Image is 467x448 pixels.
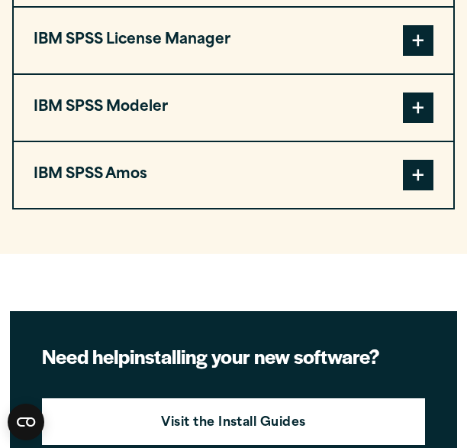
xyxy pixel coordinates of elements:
[42,398,425,446] a: Visit the Install Guides
[161,414,306,433] strong: Visit the Install Guides
[42,342,130,370] strong: Need help
[42,343,425,369] h2: installing your new software?
[14,75,453,141] button: IBM SPSS Modeler
[8,404,44,440] button: Open CMP widget
[14,142,453,208] button: IBM SPSS Amos
[14,8,453,73] button: IBM SPSS License Manager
